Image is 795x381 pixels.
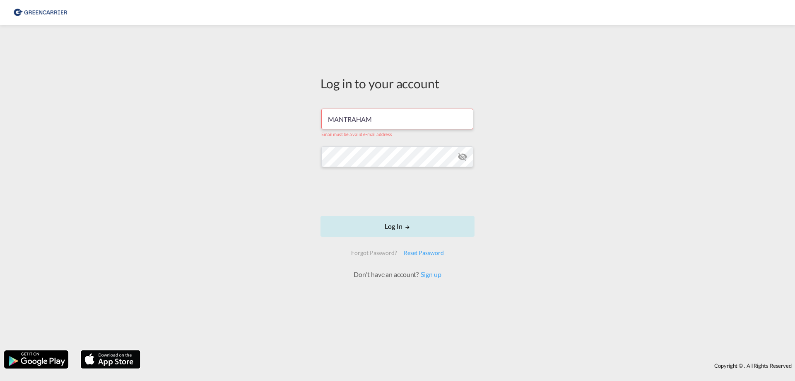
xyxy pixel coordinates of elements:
[419,270,441,278] a: Sign up
[3,349,69,369] img: google.png
[321,131,392,137] span: Email must be a valid e-mail address
[320,75,475,92] div: Log in to your account
[320,216,475,237] button: LOGIN
[400,245,447,260] div: Reset Password
[335,175,460,208] iframe: reCAPTCHA
[145,359,795,373] div: Copyright © . All Rights Reserved
[12,3,68,22] img: 8cf206808afe11efa76fcd1e3d746489.png
[458,152,467,162] md-icon: icon-eye-off
[80,349,141,369] img: apple.png
[348,245,400,260] div: Forgot Password?
[321,109,473,129] input: Enter email/phone number
[344,270,450,279] div: Don't have an account?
